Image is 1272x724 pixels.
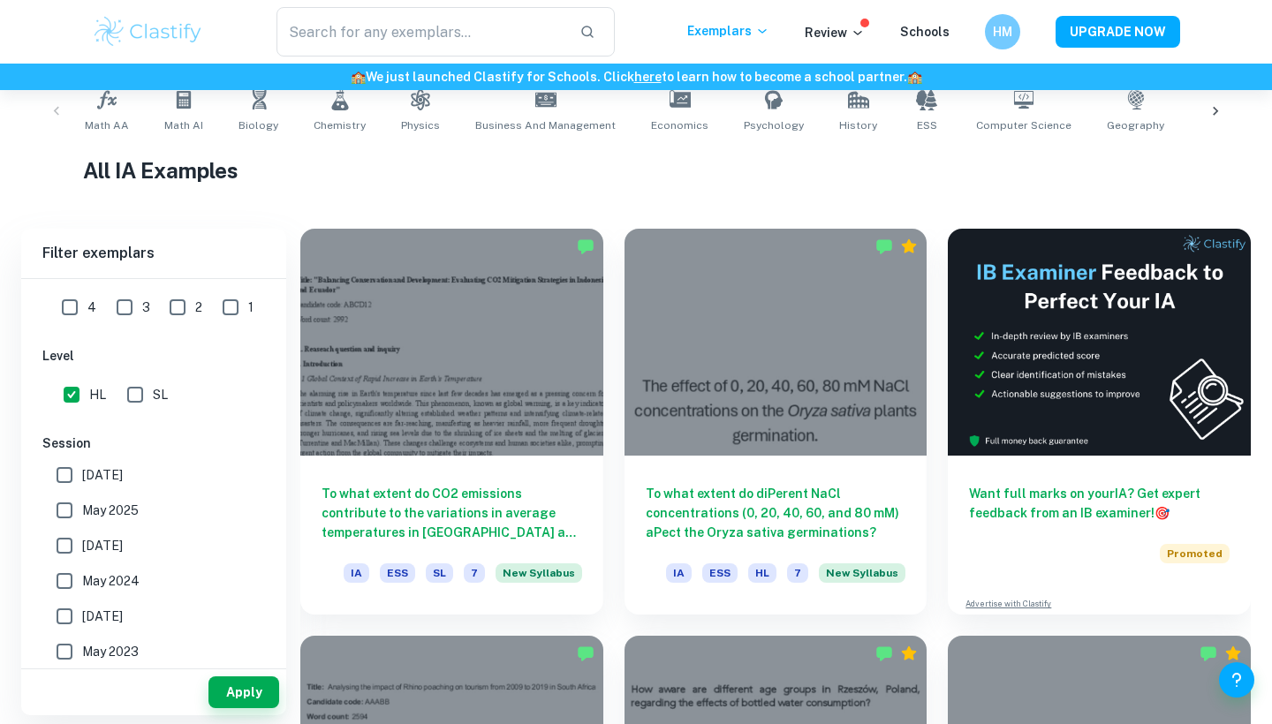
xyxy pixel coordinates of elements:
[634,70,662,84] a: here
[907,70,922,84] span: 🏫
[969,484,1230,523] h6: Want full marks on your IA ? Get expert feedback from an IB examiner!
[475,117,616,133] span: Business and Management
[496,563,582,583] span: New Syllabus
[819,563,905,593] div: Starting from the May 2026 session, the ESS IA requirements have changed. We created this exempla...
[948,229,1251,615] a: Want full marks on yourIA? Get expert feedback from an IB examiner!PromotedAdvertise with Clastify
[787,563,808,583] span: 7
[1155,506,1170,520] span: 🎯
[948,229,1251,456] img: Thumbnail
[496,563,582,593] div: Starting from the May 2026 session, the ESS IA requirements have changed. We created this exempla...
[744,117,804,133] span: Psychology
[314,117,366,133] span: Chemistry
[380,563,415,583] span: ESS
[344,563,369,583] span: IA
[1200,645,1217,662] img: Marked
[42,434,265,453] h6: Session
[322,484,582,542] h6: To what extent do CO2 emissions contribute to the variations in average temperatures in [GEOGRAPH...
[875,645,893,662] img: Marked
[1224,645,1242,662] div: Premium
[153,385,168,404] span: SL
[82,607,123,626] span: [DATE]
[1056,16,1180,48] button: UPGRADE NOW
[82,465,123,485] span: [DATE]
[917,117,937,133] span: ESS
[805,23,865,42] p: Review
[401,117,440,133] span: Physics
[42,346,265,366] h6: Level
[577,645,594,662] img: Marked
[577,238,594,255] img: Marked
[82,571,140,591] span: May 2024
[142,298,150,317] span: 3
[89,385,106,404] span: HL
[839,117,877,133] span: History
[965,598,1051,610] a: Advertise with Clastify
[651,117,708,133] span: Economics
[875,238,893,255] img: Marked
[248,298,254,317] span: 1
[900,645,918,662] div: Premium
[208,676,279,708] button: Apply
[426,563,453,583] span: SL
[82,501,139,520] span: May 2025
[164,117,203,133] span: Math AI
[666,563,692,583] span: IA
[83,155,1190,186] h1: All IA Examples
[92,14,204,49] img: Clastify logo
[464,563,485,583] span: 7
[238,117,278,133] span: Biology
[985,14,1020,49] button: HM
[4,67,1268,87] h6: We just launched Clastify for Schools. Click to learn how to become a school partner.
[687,21,769,41] p: Exemplars
[82,536,123,555] span: [DATE]
[1107,117,1164,133] span: Geography
[646,484,906,542] h6: To what extent do diPerent NaCl concentrations (0, 20, 40, 60, and 80 mM) aPect the Oryza sativa ...
[702,563,738,583] span: ESS
[85,117,129,133] span: Math AA
[976,117,1071,133] span: Computer Science
[276,7,565,57] input: Search for any exemplars...
[748,563,776,583] span: HL
[1219,662,1254,698] button: Help and Feedback
[82,642,139,661] span: May 2023
[900,238,918,255] div: Premium
[300,229,603,615] a: To what extent do CO2 emissions contribute to the variations in average temperatures in [GEOGRAPH...
[993,22,1013,41] h6: HM
[625,229,927,615] a: To what extent do diPerent NaCl concentrations (0, 20, 40, 60, and 80 mM) aPect the Oryza sativa ...
[195,298,202,317] span: 2
[87,298,96,317] span: 4
[819,563,905,583] span: New Syllabus
[21,229,286,278] h6: Filter exemplars
[351,70,366,84] span: 🏫
[900,25,950,39] a: Schools
[1160,544,1230,563] span: Promoted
